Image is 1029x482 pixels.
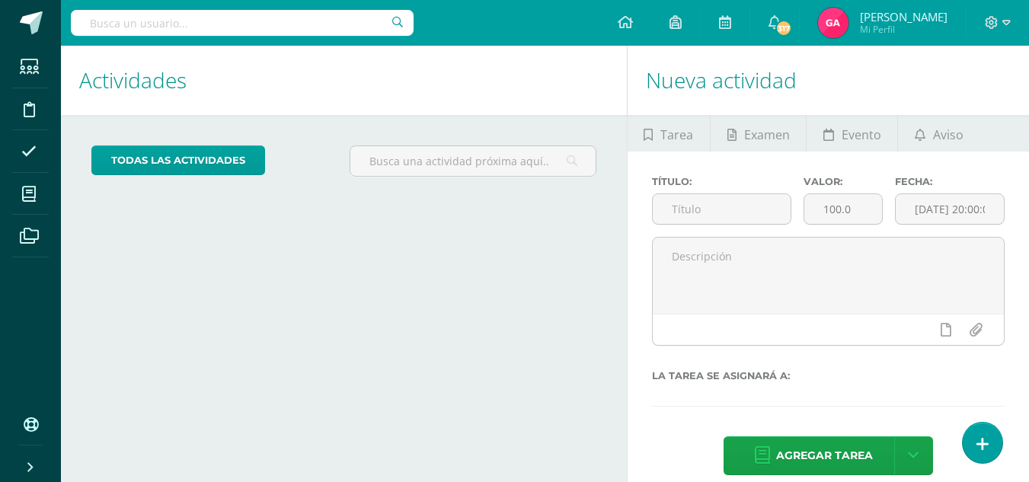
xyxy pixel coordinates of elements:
[896,194,1004,224] input: Fecha de entrega
[79,46,609,115] h1: Actividades
[898,115,979,152] a: Aviso
[933,117,963,153] span: Aviso
[652,176,792,187] label: Título:
[860,23,948,36] span: Mi Perfil
[804,176,883,187] label: Valor:
[653,194,791,224] input: Título
[860,9,948,24] span: [PERSON_NAME]
[895,176,1005,187] label: Fecha:
[652,370,1005,381] label: La tarea se asignará a:
[744,117,790,153] span: Examen
[776,437,873,474] span: Agregar tarea
[628,115,710,152] a: Tarea
[660,117,693,153] span: Tarea
[804,194,882,224] input: Puntos máximos
[818,8,848,38] img: bc95009a8779818eb14de362ecacf4d5.png
[646,46,1011,115] h1: Nueva actividad
[91,145,265,175] a: todas las Actividades
[775,20,791,37] span: 317
[842,117,881,153] span: Evento
[71,10,414,36] input: Busca un usuario...
[711,115,806,152] a: Examen
[350,146,595,176] input: Busca una actividad próxima aquí...
[807,115,897,152] a: Evento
